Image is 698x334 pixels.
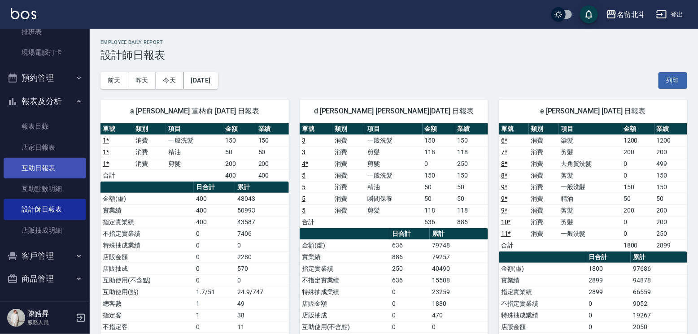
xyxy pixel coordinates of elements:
td: 不指定實業績 [300,274,390,286]
td: 實業績 [100,204,194,216]
td: 200 [223,158,256,169]
td: 200 [654,216,687,228]
td: 636 [390,239,430,251]
th: 類別 [529,123,559,135]
td: 一般洗髮 [558,228,621,239]
td: 49 [235,298,289,309]
th: 單號 [300,123,332,135]
td: 250 [390,263,430,274]
td: 0 [390,286,430,298]
td: 1200 [621,134,654,146]
td: 150 [654,181,687,193]
td: 1.7/51 [194,286,235,298]
table: a dense table [499,123,687,252]
td: 2899 [586,274,631,286]
th: 項目 [166,123,223,135]
td: 消費 [529,158,559,169]
td: 剪髮 [558,146,621,158]
td: 150 [223,134,256,146]
td: 50 [621,193,654,204]
td: 消費 [529,228,559,239]
td: 150 [455,134,488,146]
td: 消費 [332,193,365,204]
td: 150 [256,134,289,146]
td: 不指定實業績 [499,298,586,309]
th: 類別 [133,123,166,135]
td: 指定實業績 [300,263,390,274]
td: 118 [423,146,455,158]
td: 50 [455,193,488,204]
td: 消費 [332,158,365,169]
td: 570 [235,263,289,274]
td: 互助使用(不含點) [100,274,194,286]
td: 金額(虛) [300,239,390,251]
a: 3 [302,148,305,156]
td: 250 [455,158,488,169]
td: 19267 [631,309,687,321]
td: 9052 [631,298,687,309]
td: 50 [256,146,289,158]
td: 43587 [235,216,289,228]
td: 0 [621,216,654,228]
button: [DATE] [183,72,218,89]
td: 實業績 [499,274,586,286]
td: 636 [423,216,455,228]
td: 0 [586,309,631,321]
th: 金額 [423,123,455,135]
td: 合計 [300,216,332,228]
td: 指定實業績 [499,286,586,298]
td: 118 [423,204,455,216]
td: 消費 [133,146,166,158]
td: 1200 [654,134,687,146]
td: 不指定客 [100,321,194,333]
th: 金額 [621,123,654,135]
td: 店販抽成 [300,309,390,321]
td: 金額(虛) [100,193,194,204]
td: 消費 [529,216,559,228]
td: 0 [194,263,235,274]
td: 一般洗髮 [558,181,621,193]
td: 79748 [430,239,488,251]
th: 業績 [455,123,488,135]
button: 列印 [659,72,687,89]
td: 剪髮 [365,204,422,216]
td: 消費 [332,204,365,216]
a: 5 [302,172,305,179]
td: 2050 [631,321,687,333]
td: 250 [654,228,687,239]
td: 特殊抽成業績 [499,309,586,321]
td: 剪髮 [558,216,621,228]
td: 50 [223,146,256,158]
td: 886 [455,216,488,228]
td: 400 [194,216,235,228]
td: 0 [390,298,430,309]
td: 消費 [133,134,166,146]
td: 剪髮 [365,158,422,169]
td: 0 [430,321,488,333]
td: 消費 [529,169,559,181]
img: Logo [11,8,36,19]
a: 互助點數明細 [4,178,86,199]
th: 累計 [631,252,687,263]
td: 470 [430,309,488,321]
td: 400 [256,169,289,181]
td: 200 [621,204,654,216]
td: 1800 [621,239,654,251]
td: 50 [654,193,687,204]
td: 24.9/747 [235,286,289,298]
td: 40490 [430,263,488,274]
td: 7406 [235,228,289,239]
td: 118 [455,204,488,216]
a: 店販抽成明細 [4,220,86,241]
td: 1 [194,298,235,309]
td: 消費 [529,181,559,193]
td: 118 [455,146,488,158]
td: 886 [390,251,430,263]
th: 日合計 [586,252,631,263]
th: 累計 [430,228,488,240]
th: 金額 [223,123,256,135]
div: 名留北斗 [617,9,646,20]
td: 實業績 [300,251,390,263]
th: 項目 [558,123,621,135]
button: 報表及分析 [4,90,86,113]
